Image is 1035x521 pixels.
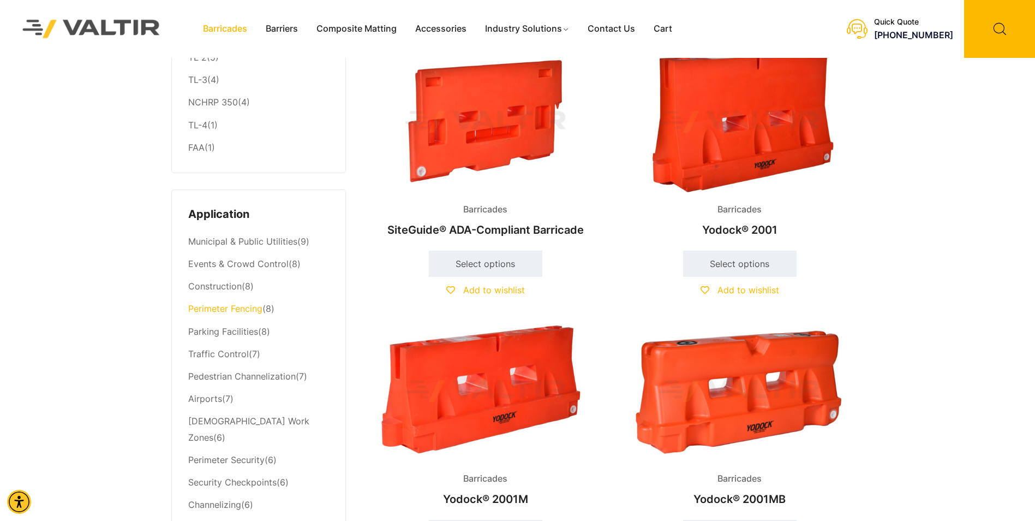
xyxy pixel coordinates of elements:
[188,494,329,517] li: (6)
[717,285,779,295] span: Add to wishlist
[188,348,249,359] a: Traffic Control
[578,21,644,37] a: Contact Us
[188,137,329,156] li: (1)
[874,29,953,40] a: call (888) 496-3625
[622,487,858,511] h2: Yodock® 2001MB
[188,97,238,108] a: NCHRP 350
[188,472,329,494] li: (6)
[188,365,329,388] li: (7)
[188,258,289,269] a: Events & Crowd Control
[256,21,307,37] a: Barriers
[622,321,858,462] img: An orange plastic barrier with openings, designed for traffic control or safety purposes.
[188,231,329,253] li: (9)
[622,51,858,242] a: BarricadesYodock® 2001
[188,393,222,404] a: Airports
[368,218,603,242] h2: SiteGuide® ADA-Compliant Barricade
[188,321,329,343] li: (8)
[307,21,406,37] a: Composite Matting
[188,253,329,276] li: (8)
[874,17,953,27] div: Quick Quote
[455,202,516,218] span: Barricades
[446,285,525,295] a: Add to wishlist
[188,47,329,69] li: (5)
[188,416,309,443] a: [DEMOGRAPHIC_DATA] Work Zones
[188,142,205,153] a: FAA
[188,281,242,292] a: Construction
[622,321,858,511] a: BarricadesYodock® 2001MB
[429,251,542,277] a: Select options for “SiteGuide® ADA-Compliant Barricade”
[7,490,31,514] div: Accessibility Menu
[455,471,516,487] span: Barricades
[622,51,858,193] img: Barricades
[188,454,265,465] a: Perimeter Security
[368,321,603,462] img: Barricades
[188,326,258,337] a: Parking Facilities
[701,285,779,295] a: Add to wishlist
[188,343,329,365] li: (7)
[8,5,175,53] img: Valtir Rentals
[188,74,207,85] a: TL-3
[188,236,297,247] a: Municipal & Public Utilities
[188,276,329,298] li: (8)
[622,218,858,242] h2: Yodock® 2001
[188,388,329,410] li: (7)
[188,298,329,321] li: (8)
[368,51,603,193] img: Barricades
[463,285,525,295] span: Add to wishlist
[188,120,207,131] a: TL-4
[188,371,296,382] a: Pedestrian Channelization
[709,471,770,487] span: Barricades
[476,21,579,37] a: Industry Solutions
[368,51,603,242] a: BarricadesSiteGuide® ADA-Compliant Barricade
[406,21,476,37] a: Accessories
[188,303,262,314] a: Perimeter Fencing
[188,477,277,488] a: Security Checkpoints
[188,114,329,137] li: (1)
[709,202,770,218] span: Barricades
[188,206,329,223] h4: Application
[194,21,256,37] a: Barricades
[188,410,329,449] li: (6)
[188,92,329,114] li: (4)
[368,321,603,511] a: BarricadesYodock® 2001M
[188,449,329,471] li: (6)
[644,21,681,37] a: Cart
[188,69,329,92] li: (4)
[683,251,797,277] a: Select options for “Yodock® 2001”
[188,499,241,510] a: Channelizing
[368,487,603,511] h2: Yodock® 2001M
